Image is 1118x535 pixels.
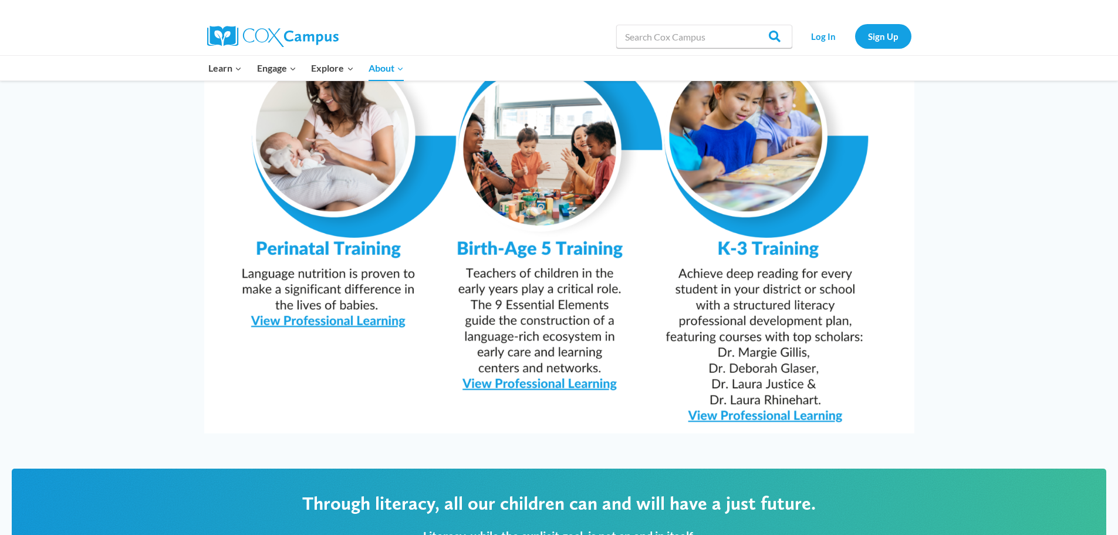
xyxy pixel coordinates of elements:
button: Child menu of About [361,56,411,80]
input: Search Cox Campus [616,25,792,48]
button: Child menu of Engage [249,56,304,80]
button: Child menu of Learn [201,56,250,80]
a: Log In [798,24,849,48]
nav: Secondary Navigation [798,24,911,48]
a: Sign Up [855,24,911,48]
nav: Primary Navigation [201,56,411,80]
img: Cox Campus [207,26,339,47]
button: Child menu of Explore [304,56,362,80]
p: Through literacy, all our children can and will have a just future. [47,492,1071,514]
